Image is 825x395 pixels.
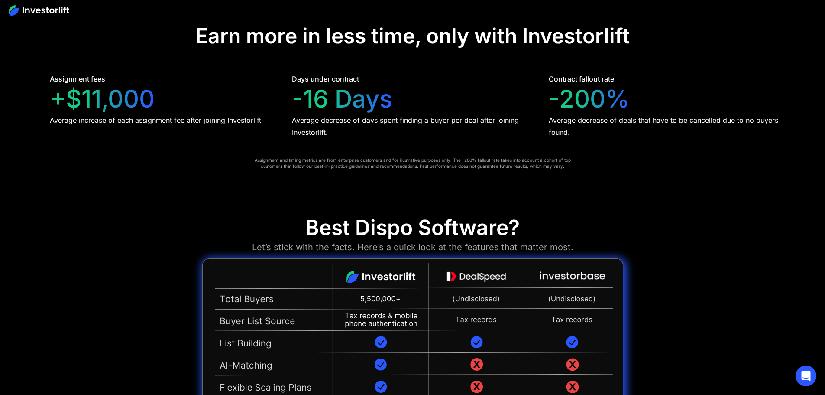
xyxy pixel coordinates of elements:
div: Average decrease of days spent finding a buyer per deal after joining Investorlift. [292,114,534,138]
div: Contract fallout rate [549,74,614,84]
div: Let’s stick with the facts. Here’s a quick look at the features that matter most. [252,240,573,254]
div: Open Intercom Messenger [796,366,816,386]
div: Days under contract [292,74,359,84]
div: -16 Days [292,85,392,114]
div: -200% [549,85,630,114]
div: Assignment fees [50,74,105,84]
div: Average increase of each assignment fee after joining Investorlift [50,114,261,126]
div: +$11,000 [50,85,155,114]
div: Best Dispo Software? [305,215,520,240]
div: Assignment and timing metrics are from enterprise customers and for illustrative purposes only. T... [248,157,578,169]
div: Average decrease of deals that have to be cancelled due to no buyers found. [549,114,790,138]
div: Earn more in less time, only with Investorlift [195,23,630,49]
